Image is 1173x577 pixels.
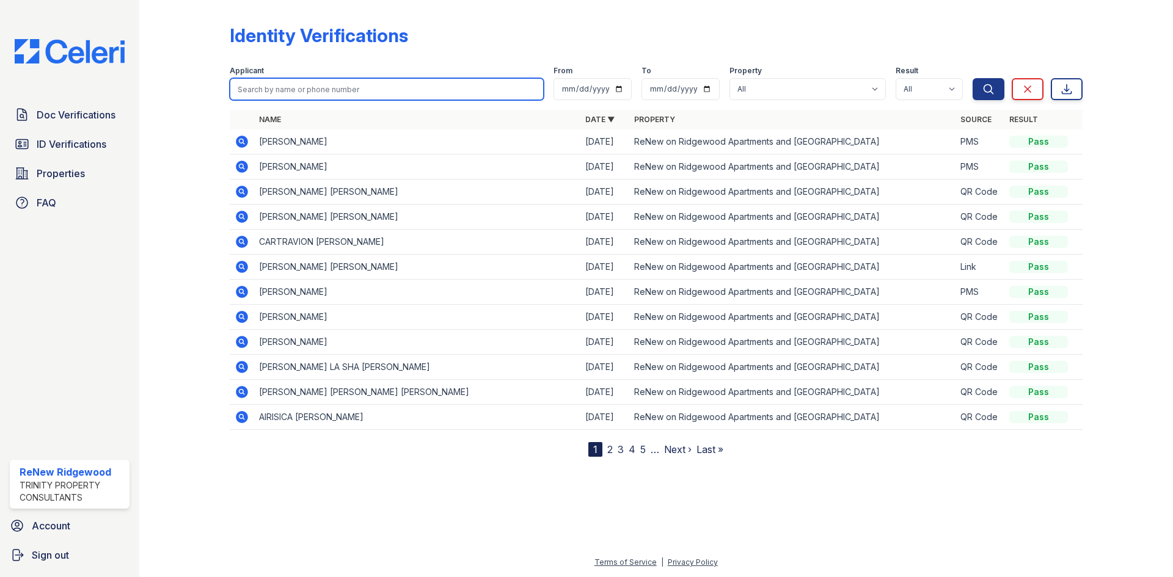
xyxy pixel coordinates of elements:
[20,479,125,504] div: Trinity Property Consultants
[956,180,1004,205] td: QR Code
[1009,261,1068,273] div: Pass
[37,195,56,210] span: FAQ
[554,66,572,76] label: From
[580,405,629,430] td: [DATE]
[5,513,134,538] a: Account
[1009,115,1038,124] a: Result
[580,355,629,380] td: [DATE]
[607,443,613,455] a: 2
[634,115,675,124] a: Property
[956,154,1004,180] td: PMS
[254,154,580,180] td: [PERSON_NAME]
[254,305,580,330] td: [PERSON_NAME]
[629,355,956,380] td: ReNew on Ridgewood Apartments and [GEOGRAPHIC_DATA]
[580,380,629,405] td: [DATE]
[729,66,762,76] label: Property
[580,129,629,154] td: [DATE]
[629,255,956,280] td: ReNew on Ridgewood Apartments and [GEOGRAPHIC_DATA]
[254,205,580,230] td: [PERSON_NAME] [PERSON_NAME]
[661,557,663,567] div: |
[32,518,70,533] span: Account
[1009,336,1068,348] div: Pass
[641,66,651,76] label: To
[254,180,580,205] td: [PERSON_NAME] [PERSON_NAME]
[580,305,629,330] td: [DATE]
[1009,411,1068,423] div: Pass
[10,161,130,186] a: Properties
[629,330,956,355] td: ReNew on Ridgewood Apartments and [GEOGRAPHIC_DATA]
[10,132,130,156] a: ID Verifications
[629,205,956,230] td: ReNew on Ridgewood Apartments and [GEOGRAPHIC_DATA]
[580,180,629,205] td: [DATE]
[629,230,956,255] td: ReNew on Ridgewood Apartments and [GEOGRAPHIC_DATA]
[651,442,659,457] span: …
[1009,361,1068,373] div: Pass
[956,380,1004,405] td: QR Code
[640,443,646,455] a: 5
[1009,161,1068,173] div: Pass
[956,305,1004,330] td: QR Code
[10,191,130,215] a: FAQ
[230,66,264,76] label: Applicant
[580,230,629,255] td: [DATE]
[1009,286,1068,298] div: Pass
[254,255,580,280] td: [PERSON_NAME] [PERSON_NAME]
[1009,136,1068,148] div: Pass
[1009,386,1068,398] div: Pass
[668,557,718,567] a: Privacy Policy
[956,405,1004,430] td: QR Code
[956,280,1004,305] td: PMS
[254,129,580,154] td: [PERSON_NAME]
[956,255,1004,280] td: Link
[230,78,544,100] input: Search by name or phone number
[254,280,580,305] td: [PERSON_NAME]
[1009,211,1068,223] div: Pass
[629,443,635,455] a: 4
[37,137,106,151] span: ID Verifications
[254,355,580,380] td: [PERSON_NAME] LA SHA [PERSON_NAME]
[580,205,629,230] td: [DATE]
[594,557,657,567] a: Terms of Service
[585,115,615,124] a: Date ▼
[696,443,723,455] a: Last »
[259,115,281,124] a: Name
[629,305,956,330] td: ReNew on Ridgewood Apartments and [GEOGRAPHIC_DATA]
[956,230,1004,255] td: QR Code
[956,330,1004,355] td: QR Code
[956,355,1004,380] td: QR Code
[580,330,629,355] td: [DATE]
[588,442,602,457] div: 1
[230,24,408,46] div: Identity Verifications
[580,280,629,305] td: [DATE]
[629,280,956,305] td: ReNew on Ridgewood Apartments and [GEOGRAPHIC_DATA]
[664,443,692,455] a: Next ›
[629,380,956,405] td: ReNew on Ridgewood Apartments and [GEOGRAPHIC_DATA]
[618,443,624,455] a: 3
[1009,311,1068,323] div: Pass
[32,548,69,562] span: Sign out
[580,154,629,180] td: [DATE]
[37,107,115,122] span: Doc Verifications
[956,129,1004,154] td: PMS
[896,66,918,76] label: Result
[254,330,580,355] td: [PERSON_NAME]
[254,405,580,430] td: AIRISICA [PERSON_NAME]
[629,405,956,430] td: ReNew on Ridgewood Apartments and [GEOGRAPHIC_DATA]
[1009,236,1068,248] div: Pass
[5,39,134,64] img: CE_Logo_Blue-a8612792a0a2168367f1c8372b55b34899dd931a85d93a1a3d3e32e68fde9ad4.png
[254,380,580,405] td: [PERSON_NAME] [PERSON_NAME] [PERSON_NAME]
[956,205,1004,230] td: QR Code
[629,129,956,154] td: ReNew on Ridgewood Apartments and [GEOGRAPHIC_DATA]
[10,103,130,127] a: Doc Verifications
[1009,186,1068,198] div: Pass
[629,154,956,180] td: ReNew on Ridgewood Apartments and [GEOGRAPHIC_DATA]
[960,115,992,124] a: Source
[629,180,956,205] td: ReNew on Ridgewood Apartments and [GEOGRAPHIC_DATA]
[580,255,629,280] td: [DATE]
[20,465,125,479] div: ReNew Ridgewood
[5,543,134,567] a: Sign out
[254,230,580,255] td: CARTRAVION [PERSON_NAME]
[37,166,85,181] span: Properties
